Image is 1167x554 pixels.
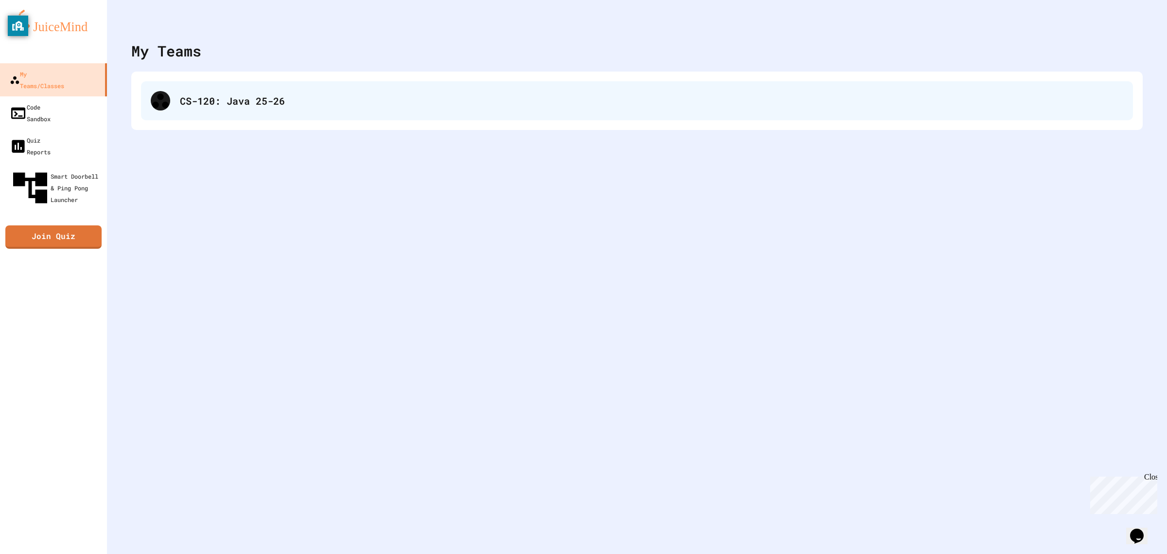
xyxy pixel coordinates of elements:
[1086,473,1157,514] iframe: chat widget
[180,93,1123,108] div: CS-120: Java 25-26
[1126,515,1157,544] iframe: chat widget
[10,101,51,125] div: Code Sandbox
[10,68,64,92] div: My Teams/Classes
[141,81,1133,120] div: CS-120: Java 25-26
[10,10,97,35] img: logo-orange.svg
[10,167,103,208] div: Smart Doorbell & Ping Pong Launcher
[4,4,67,62] div: Chat with us now!Close
[8,16,28,36] button: privacy banner
[5,225,102,249] a: Join Quiz
[10,134,51,158] div: Quiz Reports
[131,40,201,62] div: My Teams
